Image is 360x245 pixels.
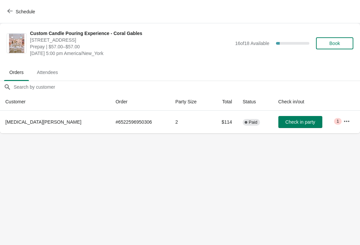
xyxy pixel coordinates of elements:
span: Custom Candle Pouring Experience - Coral Gables [30,30,232,37]
img: Custom Candle Pouring Experience - Coral Gables [9,34,25,53]
button: Schedule [3,6,40,18]
button: Book [316,37,353,49]
span: 1 [337,119,339,124]
button: Check in party [278,116,322,128]
th: Order [110,93,170,111]
input: Search by customer [13,81,360,93]
span: Schedule [16,9,35,14]
th: Party Size [170,93,211,111]
span: [STREET_ADDRESS] [30,37,232,43]
th: Total [211,93,237,111]
td: 2 [170,111,211,133]
span: 16 of 18 Available [235,41,269,46]
span: Attendees [32,66,63,78]
th: Status [237,93,273,111]
td: $114 [211,111,237,133]
span: Check in party [285,119,315,125]
span: [MEDICAL_DATA][PERSON_NAME] [5,119,81,125]
span: Book [329,41,340,46]
span: Paid [249,120,257,125]
span: [DATE] 5:00 pm America/New_York [30,50,232,57]
span: Orders [4,66,29,78]
td: # 6522596950306 [110,111,170,133]
th: Check in/out [273,93,338,111]
span: Prepay | $57.00–$57.00 [30,43,232,50]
